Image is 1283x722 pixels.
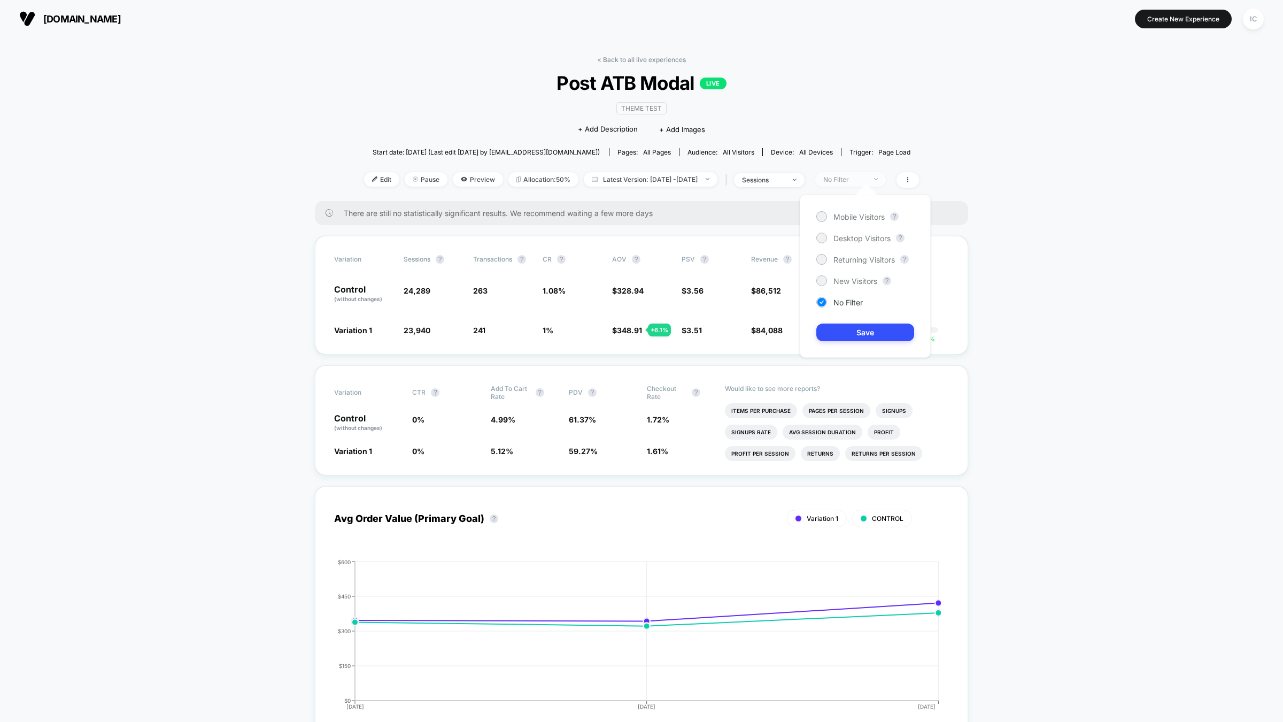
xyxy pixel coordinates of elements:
span: (without changes) [334,425,382,431]
div: + 6.1 % [648,324,671,336]
li: Profit [868,425,900,440]
span: PSV [682,255,695,263]
span: $ [751,286,781,295]
p: Would like to see more reports? [725,385,949,393]
span: [DOMAIN_NAME] [43,13,121,25]
span: $ [612,326,642,335]
span: Desktop Visitors [833,234,891,243]
a: < Back to all live experiences [597,56,686,64]
span: 59.27 % [569,447,598,456]
p: Control [334,285,393,303]
span: 263 [473,286,488,295]
span: Returning Visitors [833,255,895,264]
li: Profit Per Session [725,446,795,461]
span: | [723,172,734,188]
div: IC [1243,9,1264,29]
span: Post ATB Modal [392,72,891,94]
span: No Filter [833,298,863,307]
span: Preview [453,172,503,187]
span: CONTROL [872,514,903,523]
span: 348.91 [617,326,642,335]
span: All Visitors [723,148,754,156]
button: ? [890,212,899,221]
span: Variation 1 [334,447,372,456]
button: ? [436,255,444,264]
span: 3.51 [686,326,702,335]
span: PDV [569,388,583,396]
span: Variation 1 [334,326,372,335]
span: 0 % [412,415,424,424]
div: Trigger: [849,148,910,156]
span: 1.08 % [543,286,566,295]
li: Returns Per Session [845,446,922,461]
button: ? [490,514,498,523]
button: ? [517,255,526,264]
button: ? [883,276,891,285]
div: sessions [742,176,785,184]
button: Create New Experience [1135,10,1232,28]
span: AOV [612,255,627,263]
img: calendar [592,176,598,182]
span: 1.61 % [647,447,668,456]
span: $ [612,286,644,295]
button: Save [816,324,914,341]
img: end [413,176,418,182]
button: ? [588,388,597,397]
button: IC [1240,8,1267,30]
span: CTR [412,388,426,396]
button: ? [431,388,439,397]
span: 23,940 [404,326,430,335]
span: $ [682,326,702,335]
tspan: $150 [339,662,351,669]
tspan: [DATE] [918,703,936,710]
span: 86,512 [756,286,781,295]
span: Sessions [404,255,430,263]
span: Device: [762,148,841,156]
img: edit [372,176,377,182]
div: AVG_ORDER_VALUE [323,559,938,719]
tspan: $450 [338,593,351,599]
li: Signups Rate [725,425,777,440]
img: end [874,178,878,180]
li: Items Per Purchase [725,403,797,418]
span: 84,088 [756,326,783,335]
p: Control [334,414,401,432]
span: all pages [643,148,671,156]
span: 3.56 [686,286,704,295]
button: ? [557,255,566,264]
span: $ [751,326,783,335]
span: Edit [364,172,399,187]
div: Pages: [617,148,671,156]
div: No Filter [823,175,866,183]
img: end [706,178,709,180]
span: 5.12 % [491,447,513,456]
tspan: [DATE] [638,703,656,710]
button: ? [783,255,792,264]
span: $ [682,286,704,295]
li: Returns [801,446,840,461]
span: 24,289 [404,286,430,295]
tspan: $300 [338,627,351,634]
span: Add To Cart Rate [491,385,530,401]
img: Visually logo [19,11,35,27]
span: Allocation: 50% [508,172,578,187]
span: 4.99 % [491,415,515,424]
span: 0 % [412,447,424,456]
span: Page Load [878,148,910,156]
tspan: $600 [338,558,351,565]
span: Transactions [473,255,512,263]
button: ? [536,388,544,397]
span: 241 [473,326,485,335]
span: Variation [334,255,393,264]
button: [DOMAIN_NAME] [16,10,124,27]
span: 61.37 % [569,415,596,424]
span: Checkout Rate [647,385,686,401]
span: 1 % [543,326,553,335]
span: all devices [799,148,833,156]
span: There are still no statistically significant results. We recommend waiting a few more days [344,209,947,218]
span: Variation [334,385,393,401]
div: Audience: [687,148,754,156]
span: + Add Description [578,124,638,135]
span: Variation 1 [807,514,838,523]
tspan: $0 [344,697,351,703]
